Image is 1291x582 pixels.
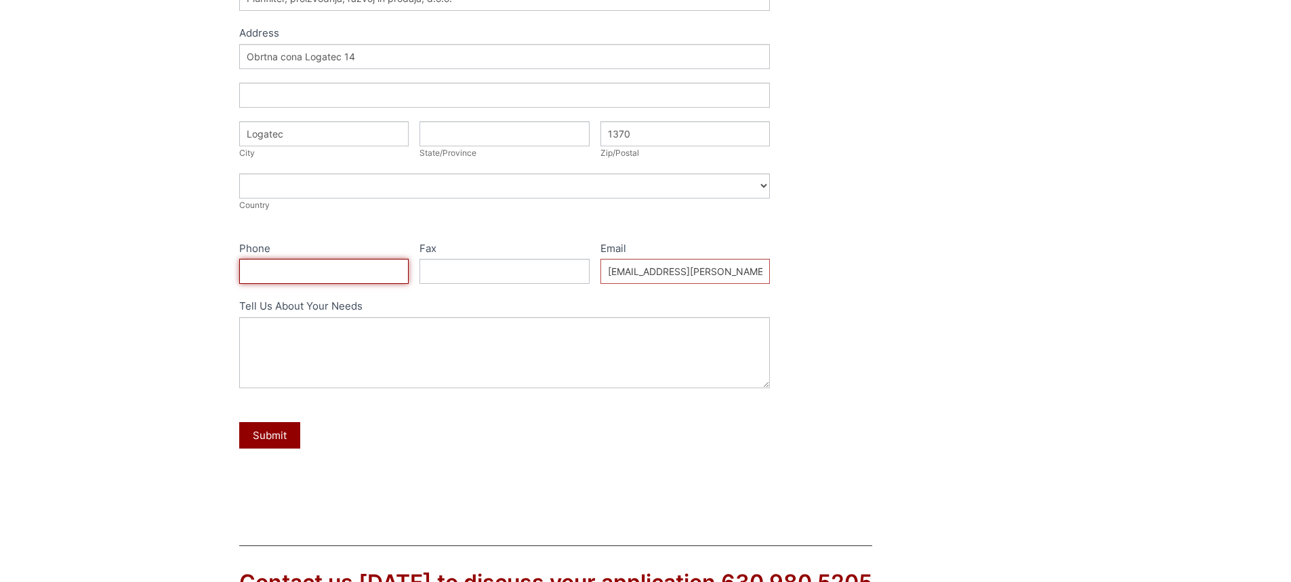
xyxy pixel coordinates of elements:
div: Zip/Postal [600,146,771,160]
div: Country [239,199,771,212]
div: Address [239,24,771,44]
label: Tell Us About Your Needs [239,297,771,317]
div: City [239,146,409,160]
label: Fax [419,240,590,259]
button: Submit [239,422,300,449]
div: State/Province [419,146,590,160]
label: Email [600,240,771,259]
label: Phone [239,240,409,259]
